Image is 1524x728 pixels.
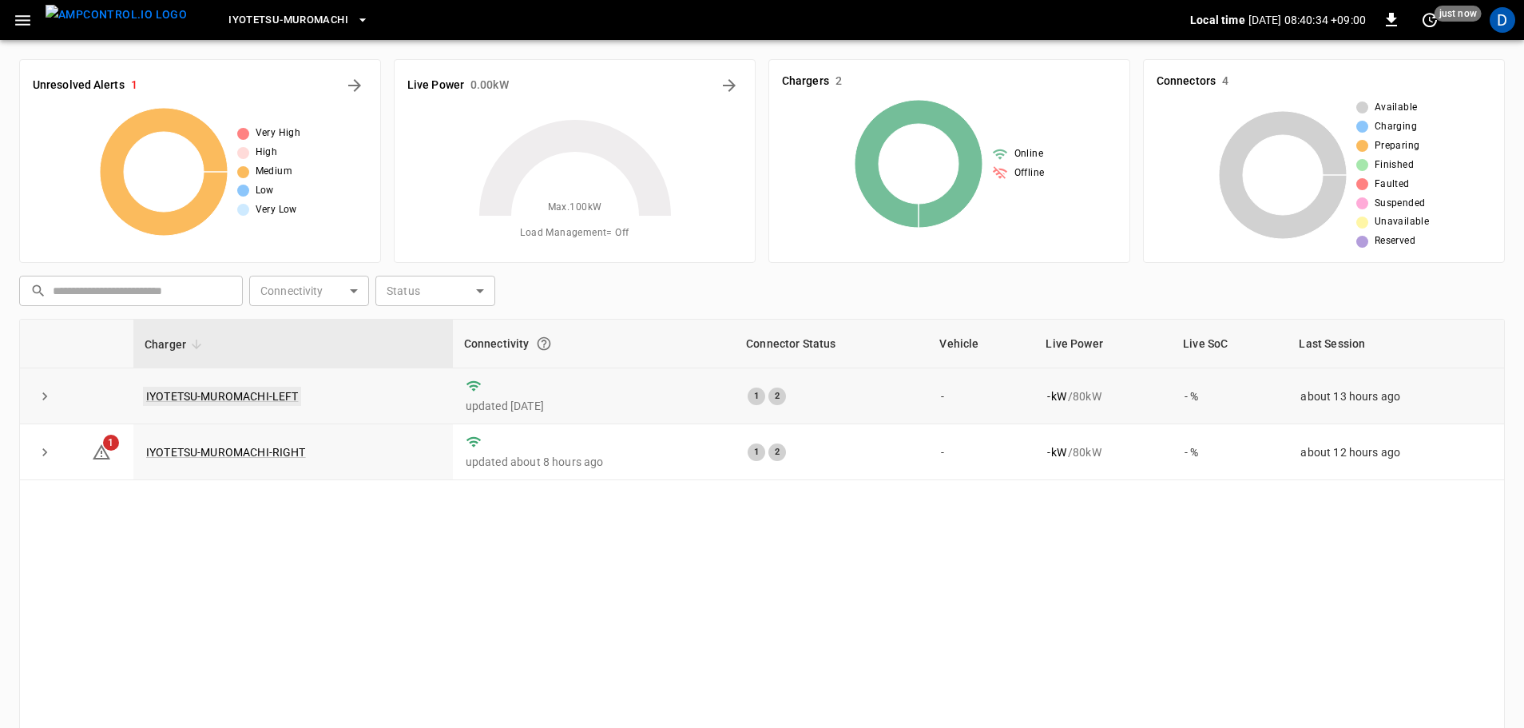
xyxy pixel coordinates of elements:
[1375,100,1418,116] span: Available
[1034,320,1172,368] th: Live Power
[470,77,509,94] h6: 0.00 kW
[1288,368,1504,424] td: about 13 hours ago
[1375,196,1426,212] span: Suspended
[768,444,786,461] div: 2
[1190,12,1245,28] p: Local time
[1375,233,1415,249] span: Reserved
[256,145,278,161] span: High
[464,329,724,358] div: Connectivity
[1248,12,1366,28] p: [DATE] 08:40:34 +09:00
[1047,388,1159,404] div: / 80 kW
[1375,157,1414,173] span: Finished
[222,5,375,36] button: Iyotetsu-Muromachi
[131,77,137,94] h6: 1
[46,5,187,25] img: ampcontrol.io logo
[33,440,57,464] button: expand row
[92,444,111,457] a: 1
[1435,6,1482,22] span: just now
[256,183,274,199] span: Low
[33,384,57,408] button: expand row
[1222,73,1228,90] h6: 4
[768,388,786,405] div: 2
[548,200,602,216] span: Max. 100 kW
[1375,214,1429,230] span: Unavailable
[530,329,558,358] button: Connection between the charger and our software.
[143,387,301,406] a: IYOTETSU-MUROMACHI-LEFT
[407,77,464,94] h6: Live Power
[735,320,928,368] th: Connector Status
[466,398,722,414] p: updated [DATE]
[928,424,1034,480] td: -
[748,388,765,405] div: 1
[103,435,119,451] span: 1
[1014,165,1045,181] span: Offline
[520,225,629,241] span: Load Management = Off
[1172,368,1288,424] td: - %
[1172,320,1288,368] th: Live SoC
[1172,424,1288,480] td: - %
[782,73,829,90] h6: Chargers
[748,444,765,461] div: 1
[256,125,301,141] span: Very High
[145,335,207,354] span: Charger
[1157,73,1216,90] h6: Connectors
[256,164,292,180] span: Medium
[466,454,722,470] p: updated about 8 hours ago
[928,368,1034,424] td: -
[928,320,1034,368] th: Vehicle
[1490,7,1515,33] div: profile-icon
[33,77,125,94] h6: Unresolved Alerts
[1288,424,1504,480] td: about 12 hours ago
[146,446,306,459] a: IYOTETSU-MUROMACHI-RIGHT
[716,73,742,98] button: Energy Overview
[1047,444,1066,460] p: - kW
[1047,388,1066,404] p: - kW
[1047,444,1159,460] div: / 80 kW
[1375,138,1420,154] span: Preparing
[1417,7,1443,33] button: set refresh interval
[342,73,367,98] button: All Alerts
[835,73,842,90] h6: 2
[1375,119,1417,135] span: Charging
[1288,320,1504,368] th: Last Session
[228,11,348,30] span: Iyotetsu-Muromachi
[1375,177,1410,193] span: Faulted
[1014,146,1043,162] span: Online
[256,202,297,218] span: Very Low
